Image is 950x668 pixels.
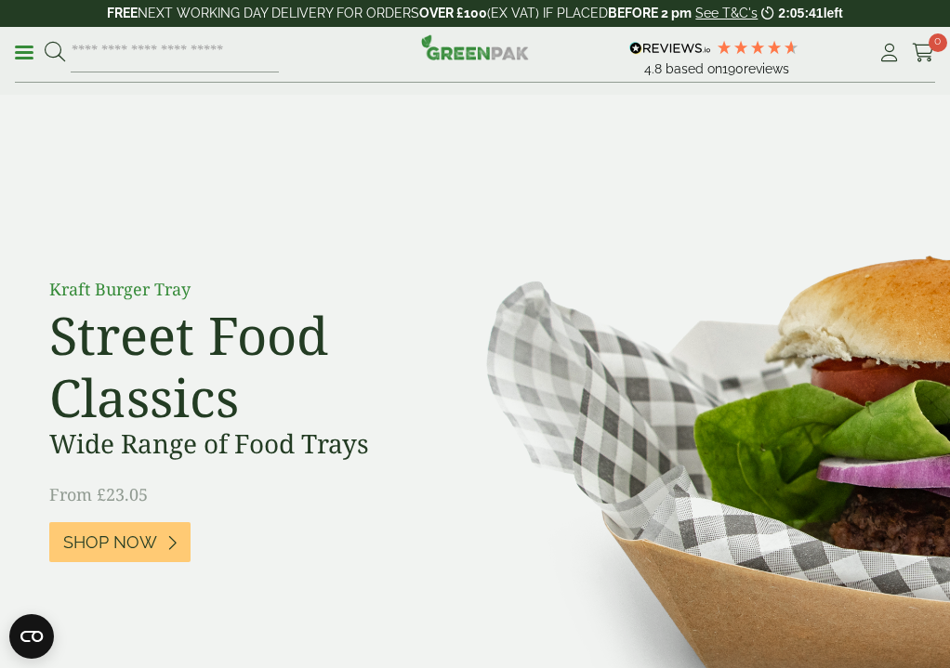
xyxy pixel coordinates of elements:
[929,33,947,52] span: 0
[666,61,722,76] span: Based on
[49,522,191,562] a: Shop Now
[877,44,901,62] i: My Account
[49,304,468,428] h2: Street Food Classics
[695,6,758,20] a: See T&C's
[421,34,529,60] img: GreenPak Supplies
[49,277,468,302] p: Kraft Burger Tray
[778,6,823,20] span: 2:05:41
[49,428,468,460] h3: Wide Range of Food Trays
[716,39,799,56] div: 4.79 Stars
[722,61,744,76] span: 190
[744,61,789,76] span: reviews
[49,483,148,505] span: From £23.05
[912,44,935,62] i: Cart
[644,61,666,76] span: 4.8
[608,6,692,20] strong: BEFORE 2 pm
[63,532,157,553] span: Shop Now
[629,42,710,55] img: REVIEWS.io
[9,614,54,659] button: Open CMP widget
[107,6,138,20] strong: FREE
[824,6,843,20] span: left
[419,6,487,20] strong: OVER £100
[912,39,935,67] a: 0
